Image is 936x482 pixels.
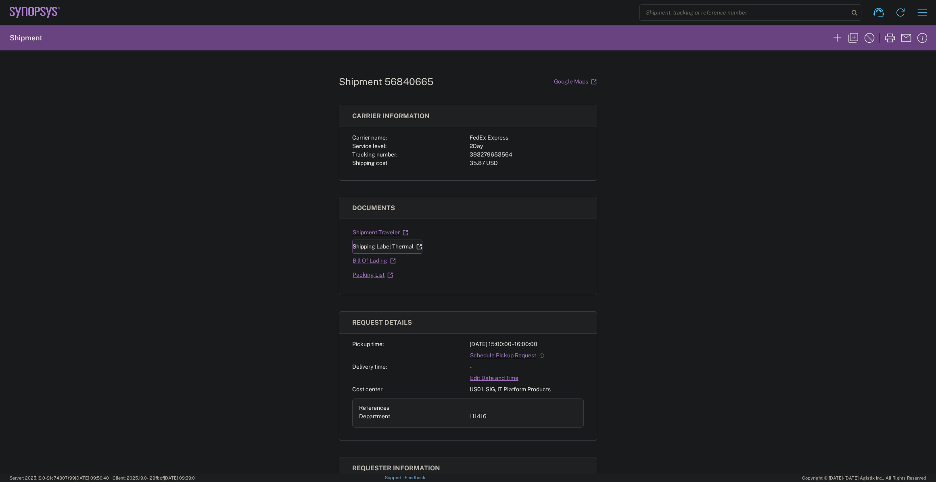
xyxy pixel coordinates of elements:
[352,386,382,392] span: Cost center
[352,341,384,347] span: Pickup time:
[470,363,584,371] div: -
[10,33,42,43] h2: Shipment
[352,134,387,141] span: Carrier name:
[164,476,196,480] span: [DATE] 09:39:01
[470,371,519,385] a: Edit Date and Time
[470,159,584,167] div: 35.87 USD
[10,476,109,480] span: Server: 2025.19.0-91c74307f99
[352,254,396,268] a: Bill Of Lading
[352,225,409,240] a: Shipment Traveler
[352,268,393,282] a: Packing List
[359,412,466,421] div: Department
[352,319,412,326] span: Request details
[470,348,545,363] a: Schedule Pickup Request
[640,5,849,20] input: Shipment, tracking or reference number
[359,405,389,411] span: References
[352,151,397,158] span: Tracking number:
[554,75,597,89] a: Google Maps
[470,340,584,348] div: [DATE] 15:00:00 - 16:00:00
[470,412,577,421] div: 111416
[352,204,395,212] span: Documents
[352,240,422,254] a: Shipping Label Thermal
[113,476,196,480] span: Client: 2025.19.0-129fbcf
[802,474,926,482] span: Copyright © [DATE]-[DATE] Agistix Inc., All Rights Reserved
[352,363,387,370] span: Delivery time:
[405,475,425,480] a: Feedback
[352,112,430,120] span: Carrier information
[470,385,584,394] div: US01, SIG, IT Platform Products
[352,464,440,472] span: Requester information
[352,160,387,166] span: Shipping cost
[75,476,109,480] span: [DATE] 09:50:40
[470,142,584,150] div: 2Day
[385,475,405,480] a: Support
[470,150,584,159] div: 393279653564
[352,143,387,149] span: Service level:
[339,76,433,88] h1: Shipment 56840665
[470,134,584,142] div: FedEx Express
